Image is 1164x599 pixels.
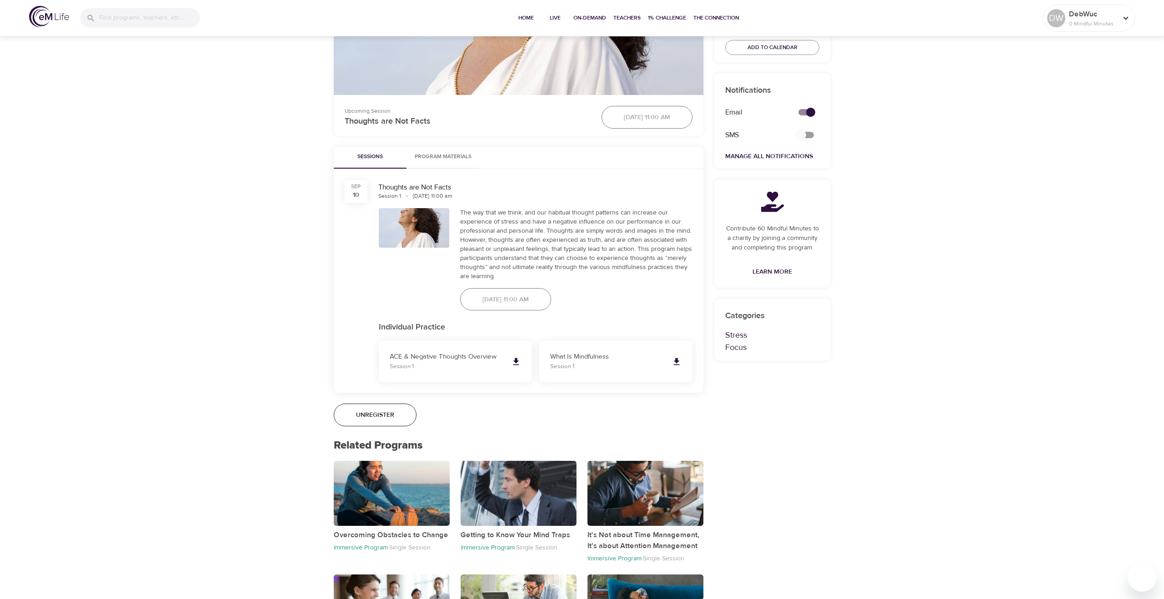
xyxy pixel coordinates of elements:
[378,182,692,193] div: Thoughts are Not Facts
[334,404,416,426] button: Unregister
[356,409,394,421] span: Unregister
[587,529,703,551] p: It's Not about Time Management, It's about Attention Management
[389,544,431,552] p: Single Session
[720,125,788,146] div: SMS
[725,329,819,341] p: Stress
[550,352,664,362] p: What Is Mindfulness
[693,13,739,23] span: The Connection
[412,152,474,162] span: Program Materials
[390,362,504,371] p: Session 1
[725,84,819,96] p: Notifications
[753,266,792,278] span: Learn More
[339,152,401,162] span: Sessions
[748,43,798,52] span: Add to Calendar
[516,544,557,552] p: Single Session
[587,554,643,563] p: Immersive Program ·
[1047,9,1065,27] div: DW
[720,102,788,123] div: Email
[725,309,819,322] p: Categories
[643,554,684,563] p: Single Session
[1069,20,1117,28] p: 0 Mindful Minutes
[345,115,591,127] p: Thoughts are Not Facts
[99,8,200,28] input: Find programs, teachers, etc...
[648,13,686,23] span: 1% Challenge
[461,544,516,552] p: Immersive Program ·
[351,183,361,190] div: Sep
[353,190,359,200] div: 10
[29,6,69,27] img: logo
[413,192,452,200] div: [DATE] 11:00 am
[379,341,532,382] a: ACE & Negative Thoughts OverviewSession 1
[573,13,606,23] span: On-Demand
[515,13,537,23] span: Home
[550,362,664,371] p: Session 1
[725,152,813,160] a: Manage All Notifications
[1069,9,1117,20] p: DebWuc
[539,341,692,382] a: What Is MindfulnessSession 1
[1128,563,1157,592] iframe: Button to launch messaging window
[334,544,389,552] p: Immersive Program ·
[613,13,641,23] span: Teachers
[725,341,819,354] p: Focus
[461,529,577,540] p: Getting to Know Your Mind Traps
[334,529,450,540] p: Overcoming Obstacles to Change
[390,352,504,362] p: ACE & Negative Thoughts Overview
[334,437,703,454] p: Related Programs
[725,40,819,55] button: Add to Calendar
[379,321,692,334] p: Individual Practice
[749,264,796,280] a: Learn More
[725,224,819,253] p: Contribute 60 Mindful Minutes to a charity by joining a community and completing this program.
[345,107,591,115] p: Upcoming Session
[544,13,566,23] span: Live
[378,192,401,200] div: Session 1
[460,208,693,281] div: The way that we think, and our habitual thought patterns can increase our experience of stress an...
